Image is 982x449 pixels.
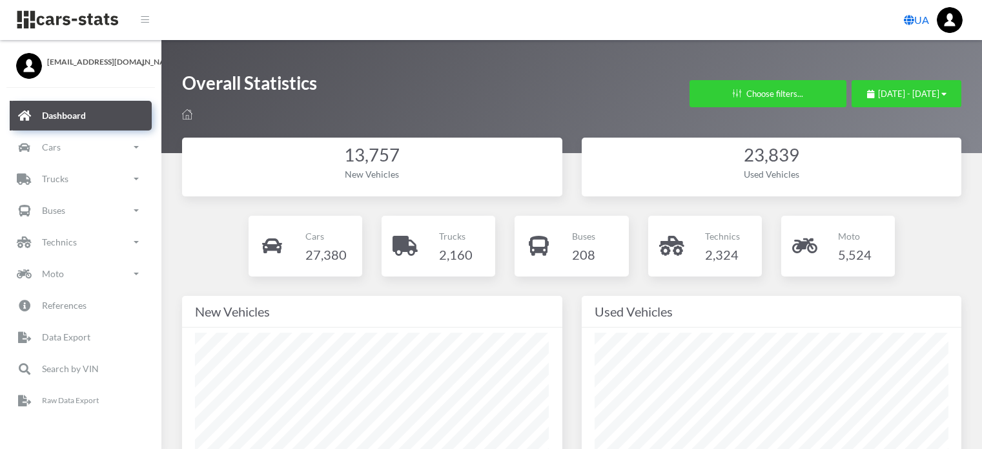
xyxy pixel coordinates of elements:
[16,10,119,30] img: navbar brand
[182,71,317,101] h1: Overall Statistics
[852,80,961,107] button: [DATE] - [DATE]
[595,301,949,322] div: Used Vehicles
[690,80,846,107] button: Choose filters...
[705,228,740,244] p: Technics
[195,167,549,181] div: New Vehicles
[47,56,145,68] span: [EMAIL_ADDRESS][DOMAIN_NAME]
[10,354,152,384] a: Search by VIN
[42,107,86,123] p: Dashboard
[42,139,61,155] p: Cars
[305,228,347,244] p: Cars
[10,132,152,162] a: Cars
[195,301,549,322] div: New Vehicles
[42,202,65,218] p: Buses
[10,196,152,225] a: Buses
[838,244,872,265] h4: 5,524
[10,227,152,257] a: Technics
[10,386,152,415] a: Raw Data Export
[595,143,949,168] div: 23,839
[937,7,963,33] img: ...
[10,101,152,131] a: Dashboard
[705,244,740,265] h4: 2,324
[838,228,872,244] p: Moto
[42,360,99,377] p: Search by VIN
[10,322,152,352] a: Data Export
[42,329,90,345] p: Data Export
[878,89,939,99] span: [DATE] - [DATE]
[10,259,152,289] a: Moto
[305,244,347,265] h4: 27,380
[42,266,64,282] p: Moto
[572,228,595,244] p: Buses
[16,53,145,68] a: [EMAIL_ADDRESS][DOMAIN_NAME]
[42,393,99,408] p: Raw Data Export
[42,297,87,313] p: References
[10,164,152,194] a: Trucks
[595,167,949,181] div: Used Vehicles
[42,234,77,250] p: Technics
[42,171,68,187] p: Trucks
[439,244,473,265] h4: 2,160
[899,7,934,33] a: UA
[195,143,549,168] div: 13,757
[10,291,152,320] a: References
[572,244,595,265] h4: 208
[439,228,473,244] p: Trucks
